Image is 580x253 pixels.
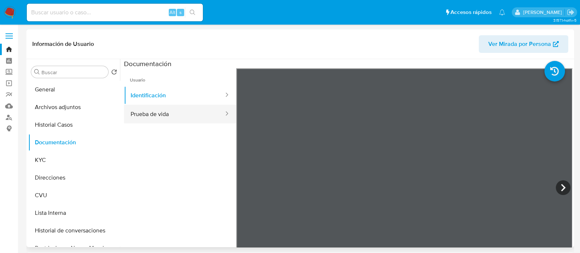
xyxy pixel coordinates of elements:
[450,8,492,16] span: Accesos rápidos
[32,40,94,48] h1: Información de Usuario
[28,81,120,98] button: General
[179,9,182,16] span: s
[479,35,568,53] button: Ver Mirada por Persona
[34,69,40,75] button: Buscar
[28,116,120,134] button: Historial Casos
[28,151,120,169] button: KYC
[169,9,175,16] span: Alt
[28,204,120,222] button: Lista Interna
[28,187,120,204] button: CVU
[488,35,551,53] span: Ver Mirada por Persona
[185,7,200,18] button: search-icon
[41,69,105,76] input: Buscar
[28,169,120,187] button: Direcciones
[567,8,574,16] a: Salir
[499,9,505,15] a: Notificaciones
[111,69,117,77] button: Volver al orden por defecto
[523,9,564,16] p: martin.degiuli@mercadolibre.com
[28,134,120,151] button: Documentación
[27,8,203,17] input: Buscar usuario o caso...
[28,222,120,239] button: Historial de conversaciones
[28,98,120,116] button: Archivos adjuntos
